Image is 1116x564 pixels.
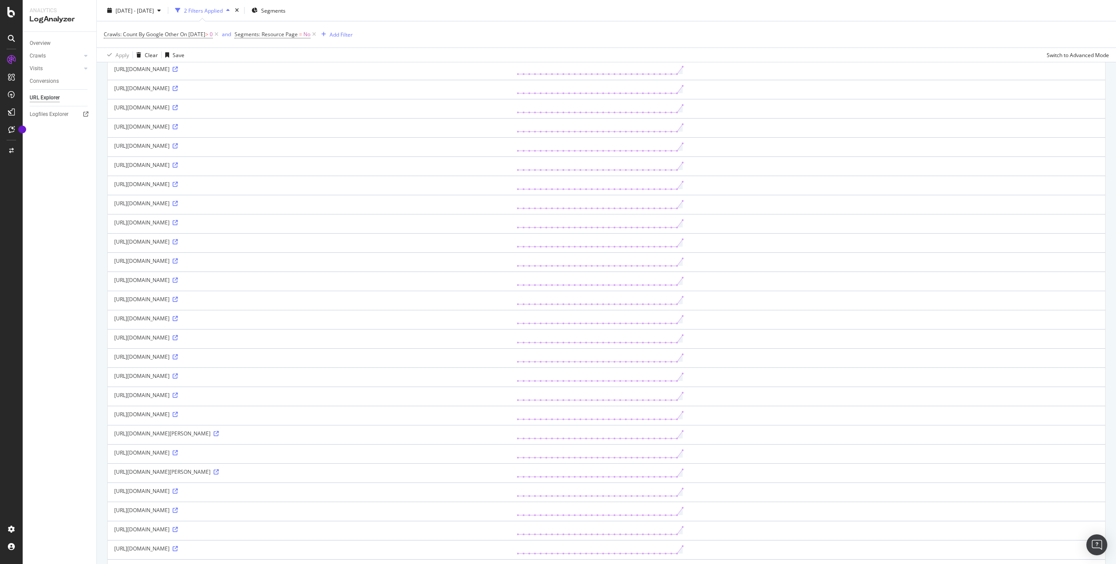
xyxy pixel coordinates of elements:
div: Save [173,51,184,58]
div: [URL][DOMAIN_NAME] [114,411,504,418]
div: [URL][DOMAIN_NAME] [114,257,504,265]
div: [URL][DOMAIN_NAME] [114,449,504,456]
div: and [222,31,231,38]
div: [URL][DOMAIN_NAME] [114,142,504,149]
div: [URL][DOMAIN_NAME] [114,315,504,322]
button: and [222,30,231,38]
button: Clear [133,48,158,62]
div: LogAnalyzer [30,14,89,24]
div: [URL][DOMAIN_NAME] [114,161,504,169]
button: Switch to Advanced Mode [1043,48,1109,62]
div: Analytics [30,7,89,14]
div: Logfiles Explorer [30,110,68,119]
span: Segments [261,7,286,14]
div: Open Intercom Messenger [1086,534,1107,555]
a: Conversions [30,77,90,86]
div: [URL][DOMAIN_NAME] [114,487,504,495]
div: Visits [30,64,43,73]
div: [URL][DOMAIN_NAME] [114,123,504,130]
div: Switch to Advanced Mode [1047,51,1109,58]
div: Apply [116,51,129,58]
div: Conversions [30,77,59,86]
div: Crawls [30,51,46,61]
button: Apply [104,48,129,62]
div: [URL][DOMAIN_NAME] [114,104,504,111]
button: 2 Filters Applied [172,3,233,17]
button: Save [162,48,184,62]
div: [URL][DOMAIN_NAME] [114,200,504,207]
div: [URL][DOMAIN_NAME] [114,526,504,533]
span: > [205,31,208,38]
a: Crawls [30,51,82,61]
div: Tooltip anchor [18,126,26,133]
div: Overview [30,39,51,48]
div: times [233,6,241,15]
span: On [DATE] [180,31,205,38]
div: [URL][DOMAIN_NAME] [114,180,504,188]
span: Crawls: Count By Google Other [104,31,179,38]
div: [URL][DOMAIN_NAME] [114,65,504,73]
span: No [303,28,310,41]
div: [URL][DOMAIN_NAME] [114,391,504,399]
div: Add Filter [330,31,353,38]
div: [URL][DOMAIN_NAME] [114,506,504,514]
div: [URL][DOMAIN_NAME] [114,238,504,245]
div: [URL][DOMAIN_NAME] [114,296,504,303]
div: [URL][DOMAIN_NAME] [114,276,504,284]
a: Overview [30,39,90,48]
a: URL Explorer [30,93,90,102]
div: [URL][DOMAIN_NAME] [114,334,504,341]
div: [URL][DOMAIN_NAME][PERSON_NAME] [114,468,504,476]
span: 0 [210,28,213,41]
div: [URL][DOMAIN_NAME][PERSON_NAME] [114,430,504,437]
div: [URL][DOMAIN_NAME] [114,219,504,226]
div: URL Explorer [30,93,60,102]
span: = [299,31,302,38]
span: Segments: Resource Page [235,31,298,38]
div: [URL][DOMAIN_NAME] [114,545,504,552]
button: [DATE] - [DATE] [104,3,164,17]
div: Clear [145,51,158,58]
div: [URL][DOMAIN_NAME] [114,353,504,360]
div: [URL][DOMAIN_NAME] [114,372,504,380]
div: 2 Filters Applied [184,7,223,14]
button: Segments [248,3,289,17]
a: Visits [30,64,82,73]
span: [DATE] - [DATE] [116,7,154,14]
div: [URL][DOMAIN_NAME] [114,85,504,92]
a: Logfiles Explorer [30,110,90,119]
button: Add Filter [318,29,353,40]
